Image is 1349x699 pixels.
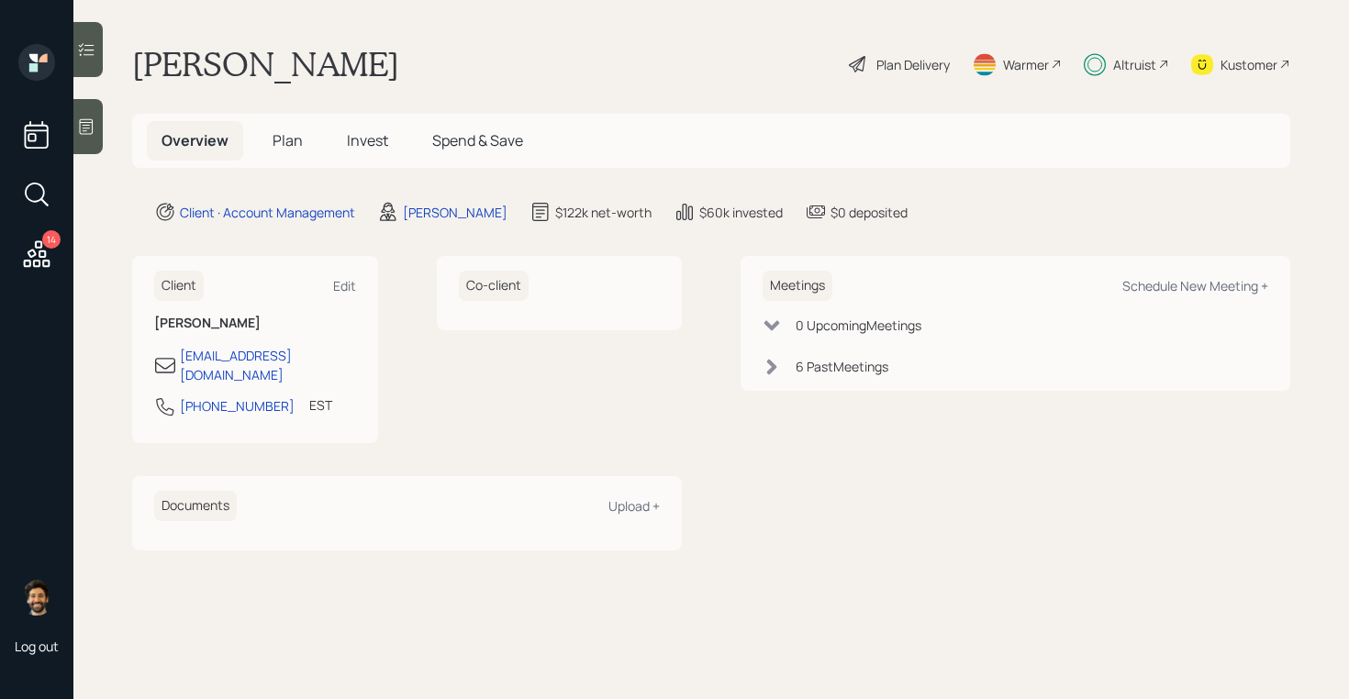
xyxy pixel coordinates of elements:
[15,638,59,655] div: Log out
[333,277,356,294] div: Edit
[180,203,355,222] div: Client · Account Management
[459,271,529,301] h6: Co-client
[154,271,204,301] h6: Client
[876,55,950,74] div: Plan Delivery
[699,203,783,222] div: $60k invested
[42,230,61,249] div: 14
[796,357,888,376] div: 6 Past Meeting s
[831,203,908,222] div: $0 deposited
[162,130,229,150] span: Overview
[432,130,523,150] span: Spend & Save
[763,271,832,301] h6: Meetings
[132,44,399,84] h1: [PERSON_NAME]
[555,203,652,222] div: $122k net-worth
[154,491,237,521] h6: Documents
[309,395,332,415] div: EST
[18,579,55,616] img: eric-schwartz-headshot.png
[180,396,295,416] div: [PHONE_NUMBER]
[1122,277,1268,294] div: Schedule New Meeting +
[273,130,303,150] span: Plan
[180,346,356,384] div: [EMAIL_ADDRESS][DOMAIN_NAME]
[608,497,660,515] div: Upload +
[347,130,388,150] span: Invest
[796,316,921,335] div: 0 Upcoming Meeting s
[154,316,356,331] h6: [PERSON_NAME]
[1003,55,1049,74] div: Warmer
[1113,55,1156,74] div: Altruist
[1221,55,1277,74] div: Kustomer
[403,203,507,222] div: [PERSON_NAME]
